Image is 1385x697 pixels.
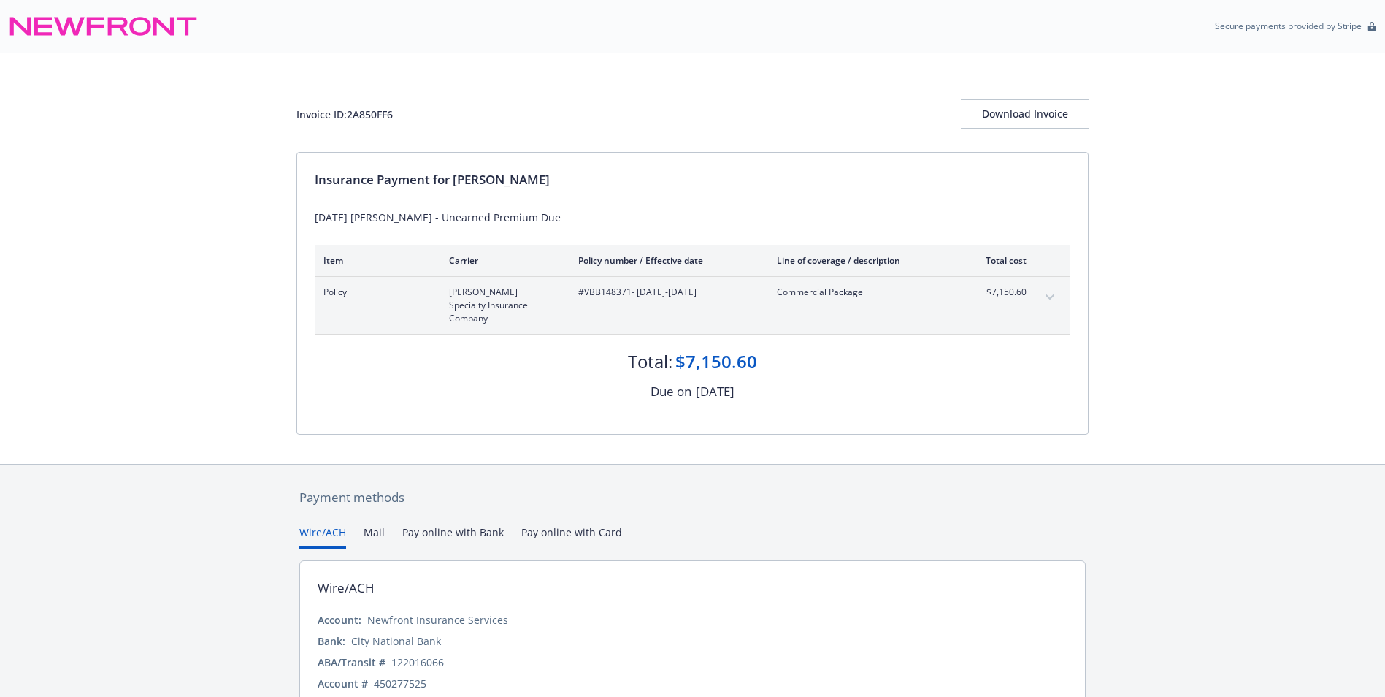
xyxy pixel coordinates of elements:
[318,633,345,649] div: Bank:
[675,349,757,374] div: $7,150.60
[1215,20,1362,32] p: Secure payments provided by Stripe
[628,349,672,374] div: Total:
[449,286,555,325] span: [PERSON_NAME] Specialty Insurance Company
[315,277,1070,334] div: Policy[PERSON_NAME] Specialty Insurance Company#VBB148371- [DATE]-[DATE]Commercial Package$7,150....
[402,525,504,549] button: Pay online with Bank
[449,254,555,267] div: Carrier
[578,254,753,267] div: Policy number / Effective date
[961,100,1089,128] div: Download Invoice
[299,525,346,549] button: Wire/ACH
[374,676,426,691] div: 450277525
[315,170,1070,189] div: Insurance Payment for [PERSON_NAME]
[696,382,734,401] div: [DATE]
[318,676,368,691] div: Account #
[521,525,622,549] button: Pay online with Card
[777,286,948,299] span: Commercial Package
[315,210,1070,225] div: [DATE] [PERSON_NAME] - Unearned Premium Due
[323,286,426,299] span: Policy
[391,655,444,670] div: 122016066
[367,612,508,628] div: Newfront Insurance Services
[296,107,393,122] div: Invoice ID: 2A850FF6
[777,254,948,267] div: Line of coverage / description
[961,99,1089,129] button: Download Invoice
[1038,286,1062,309] button: expand content
[351,633,441,649] div: City National Bank
[972,254,1027,267] div: Total cost
[323,254,426,267] div: Item
[364,525,385,549] button: Mail
[299,488,1086,507] div: Payment methods
[318,612,361,628] div: Account:
[972,286,1027,299] span: $7,150.60
[651,382,691,401] div: Due on
[578,286,753,299] span: #VBB148371 - [DATE]-[DATE]
[318,655,385,670] div: ABA/Transit #
[318,579,375,598] div: Wire/ACH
